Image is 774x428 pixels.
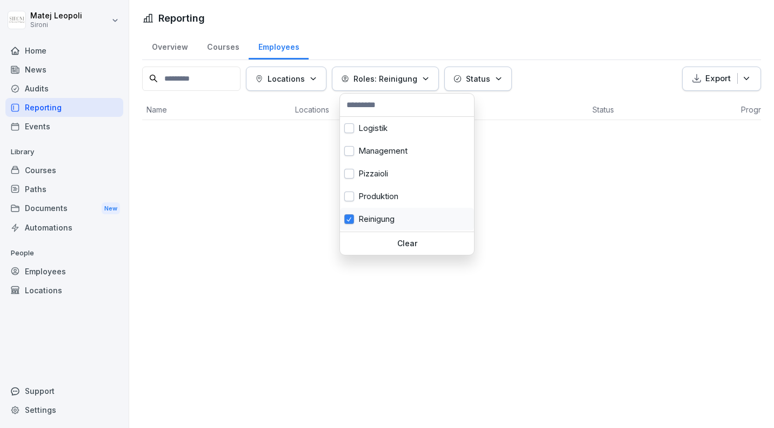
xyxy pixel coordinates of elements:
div: Produktion [340,185,474,208]
div: Pizzaioli [340,162,474,185]
p: Clear [344,239,470,248]
p: Status [466,73,490,84]
p: Locations [268,73,305,84]
p: Roles: Reinigung [353,73,417,84]
div: Logistik [340,117,474,140]
div: Management [340,140,474,162]
div: Reinigung [340,208,474,231]
div: Service [340,231,474,253]
p: Export [705,73,731,85]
